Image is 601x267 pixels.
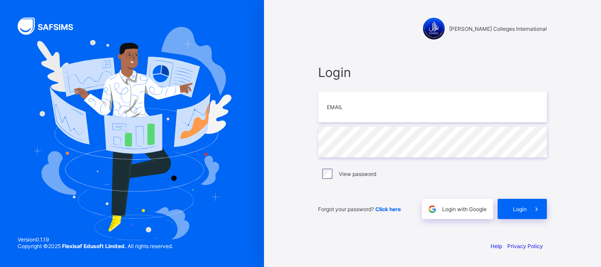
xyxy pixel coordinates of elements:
strong: Flexisaf Edusoft Limited. [62,243,126,249]
img: google.396cfc9801f0270233282035f929180a.svg [427,204,437,214]
a: Click here [375,206,401,212]
span: Login [513,206,527,212]
img: SAFSIMS Logo [18,18,84,35]
span: Login with Google [442,206,487,212]
span: Forgot your password? [318,206,401,212]
span: Login [318,65,547,80]
a: Privacy Policy [507,243,543,249]
span: Version 0.1.19 [18,236,173,243]
a: Help [491,243,502,249]
span: Copyright © 2025 All rights reserved. [18,243,173,249]
img: Hero Image [33,27,231,241]
label: View password [339,171,376,177]
span: [PERSON_NAME] Colleges International [449,26,547,32]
